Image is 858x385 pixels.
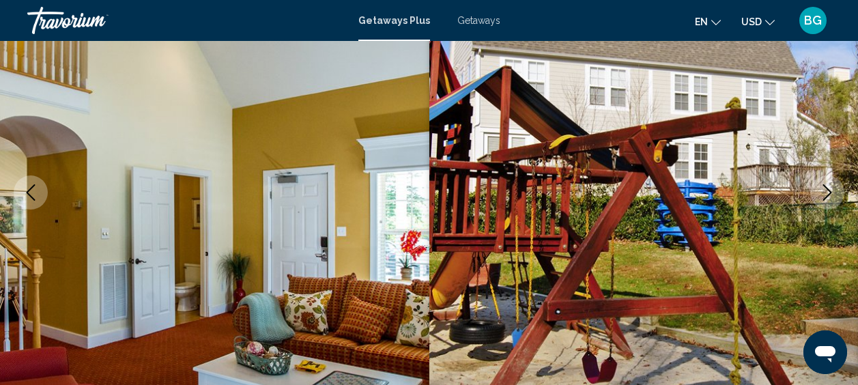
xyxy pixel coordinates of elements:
span: USD [741,16,762,27]
a: Getaways Plus [358,15,430,26]
button: Change language [695,12,721,31]
button: Change currency [741,12,775,31]
a: Travorium [27,7,345,34]
iframe: Button to launch messaging window [803,330,847,374]
span: BG [804,14,822,27]
a: Getaways [457,15,500,26]
button: User Menu [795,6,831,35]
button: Next image [810,175,844,210]
span: en [695,16,708,27]
button: Previous image [14,175,48,210]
